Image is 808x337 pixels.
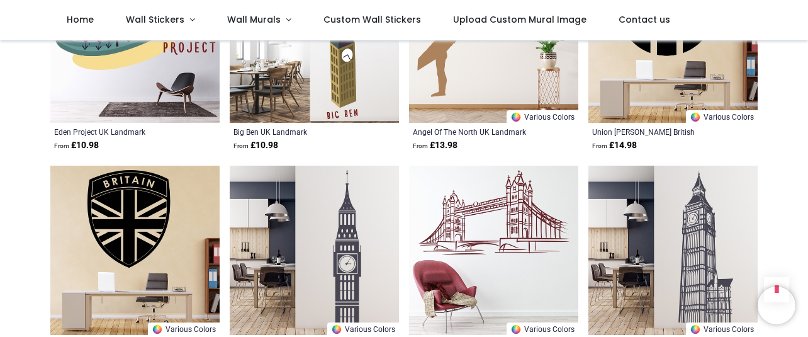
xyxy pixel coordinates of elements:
[686,110,758,123] a: Various Colors
[413,127,542,137] a: Angel Of The North UK Landmark
[690,111,701,123] img: Color Wheel
[233,139,278,152] strong: £ 10.98
[619,13,670,26] span: Contact us
[148,323,220,335] a: Various Colors
[507,323,578,335] a: Various Colors
[54,142,69,149] span: From
[327,323,399,335] a: Various Colors
[686,323,758,335] a: Various Colors
[592,127,721,137] a: Union [PERSON_NAME] British
[507,110,578,123] a: Various Colors
[758,287,795,324] iframe: Brevo live chat
[54,139,99,152] strong: £ 10.98
[54,127,183,137] a: Eden Project UK Landmark
[50,166,220,335] img: Great Britain Badge Union Jack Wall Sticker
[323,13,421,26] span: Custom Wall Stickers
[152,324,163,335] img: Color Wheel
[233,127,362,137] a: Big Ben UK Landmark
[510,324,522,335] img: Color Wheel
[592,139,637,152] strong: £ 14.98
[227,13,281,26] span: Wall Murals
[592,142,607,149] span: From
[510,111,522,123] img: Color Wheel
[453,13,586,26] span: Upload Custom Mural Image
[690,324,701,335] img: Color Wheel
[67,13,94,26] span: Home
[230,166,399,335] img: London Landmark Big Ben Wall Sticker
[413,139,457,152] strong: £ 13.98
[126,13,184,26] span: Wall Stickers
[331,324,342,335] img: Color Wheel
[409,166,578,335] img: Tower Bridge London Landmark Wall Sticker
[588,166,758,335] img: Big Ben London Landmark Wall Sticker
[413,142,428,149] span: From
[233,142,249,149] span: From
